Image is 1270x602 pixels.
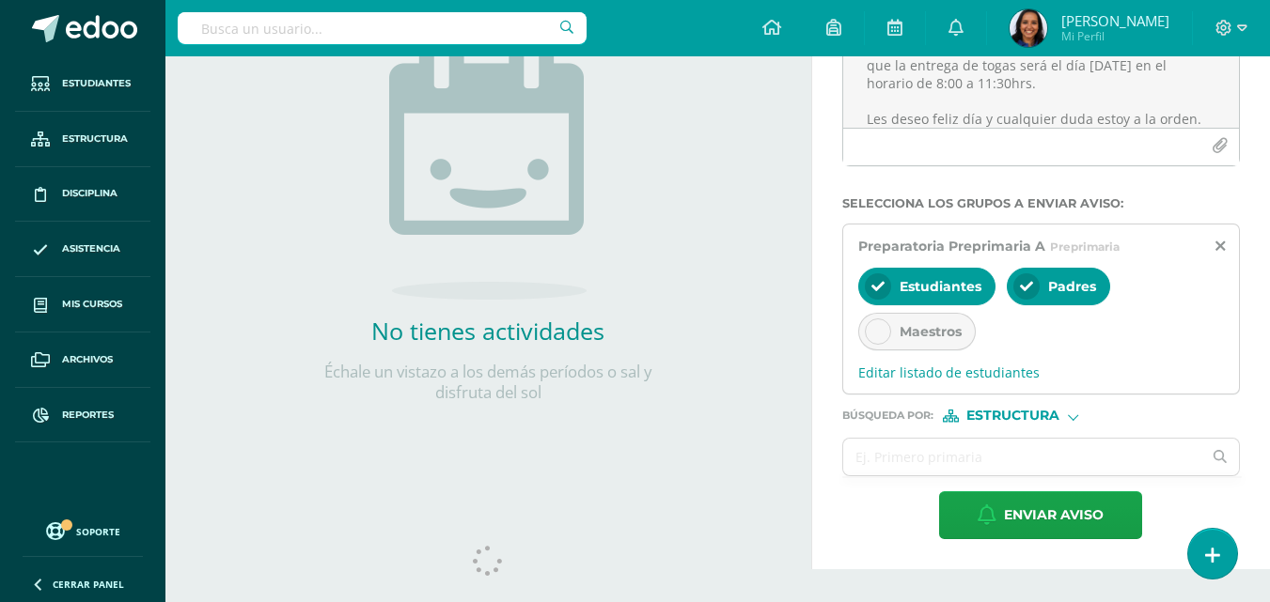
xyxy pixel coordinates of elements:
[76,525,120,538] span: Soporte
[1061,11,1169,30] span: [PERSON_NAME]
[62,352,113,367] span: Archivos
[15,222,150,277] a: Asistencia
[1004,492,1104,538] span: Enviar aviso
[858,238,1045,255] span: Preparatoria Preprimaria A
[843,439,1202,475] input: Ej. Primero primaria
[15,277,150,332] a: Mis cursos
[300,362,676,403] p: Échale un vistazo a los demás períodos o sal y disfruta del sol
[858,363,1224,381] span: Editar listado de estudiantes
[15,388,150,443] a: Reportes
[15,167,150,223] a: Disciplina
[843,34,1239,128] textarea: Buen día queridos padres de familia es un gusto saludarlos. Por este medio quiero hacer la aclara...
[62,131,128,147] span: Estructura
[53,578,124,591] span: Cerrar panel
[842,410,933,421] span: Búsqueda por :
[1050,239,1120,254] span: Preprimaria
[900,278,981,295] span: Estudiantes
[15,56,150,112] a: Estudiantes
[389,35,587,300] img: no_activities.png
[966,410,1059,421] span: Estructura
[842,196,1240,210] label: Selecciona los grupos a enviar aviso :
[15,332,150,388] a: Archivos
[15,112,150,167] a: Estructura
[178,12,587,44] input: Busca un usuario...
[23,517,143,543] a: Soporte
[900,323,962,340] span: Maestros
[939,491,1142,539] button: Enviar aviso
[62,297,122,312] span: Mis cursos
[62,76,131,91] span: Estudiantes
[62,241,120,256] span: Asistencia
[1010,9,1047,47] img: 3b703350f2497ad9bfe111adebf37143.png
[943,409,1084,423] div: [object Object]
[1048,278,1096,295] span: Padres
[62,408,114,423] span: Reportes
[300,315,676,347] h2: No tienes actividades
[1061,28,1169,44] span: Mi Perfil
[62,186,118,201] span: Disciplina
